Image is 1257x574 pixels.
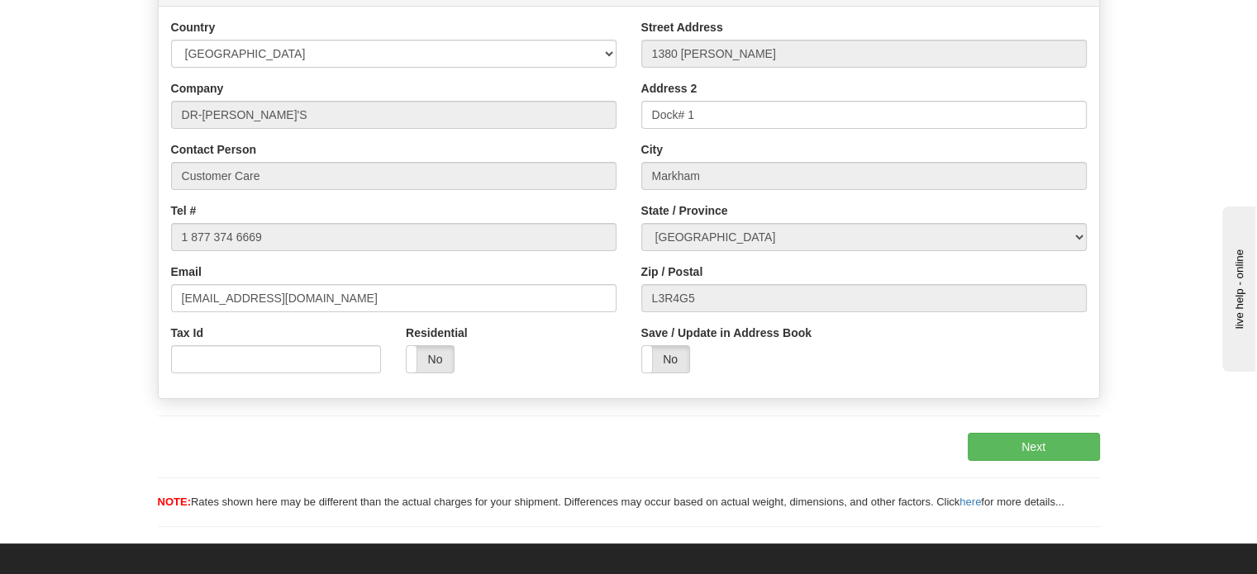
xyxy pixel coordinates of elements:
[1219,202,1255,371] iframe: chat widget
[171,19,216,36] label: Country
[641,141,663,158] label: City
[158,496,191,508] span: NOTE:
[968,433,1100,461] button: Next
[145,495,1112,510] div: Rates shown here may be different than the actual charges for your shipment. Differences may occu...
[959,496,981,508] a: here
[642,346,689,372] label: No
[171,80,224,97] label: Company
[12,14,153,26] div: live help - online
[406,325,468,341] label: Residential
[641,263,703,280] label: Zip / Postal
[641,80,698,97] label: Address 2
[171,202,197,219] label: Tel #
[171,263,202,280] label: Email
[171,325,203,341] label: Tax Id
[641,19,723,36] label: Street Address
[641,325,812,341] label: Save / Update in Address Book
[641,202,728,219] label: State / Province
[171,141,256,158] label: Contact Person
[407,346,454,372] label: No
